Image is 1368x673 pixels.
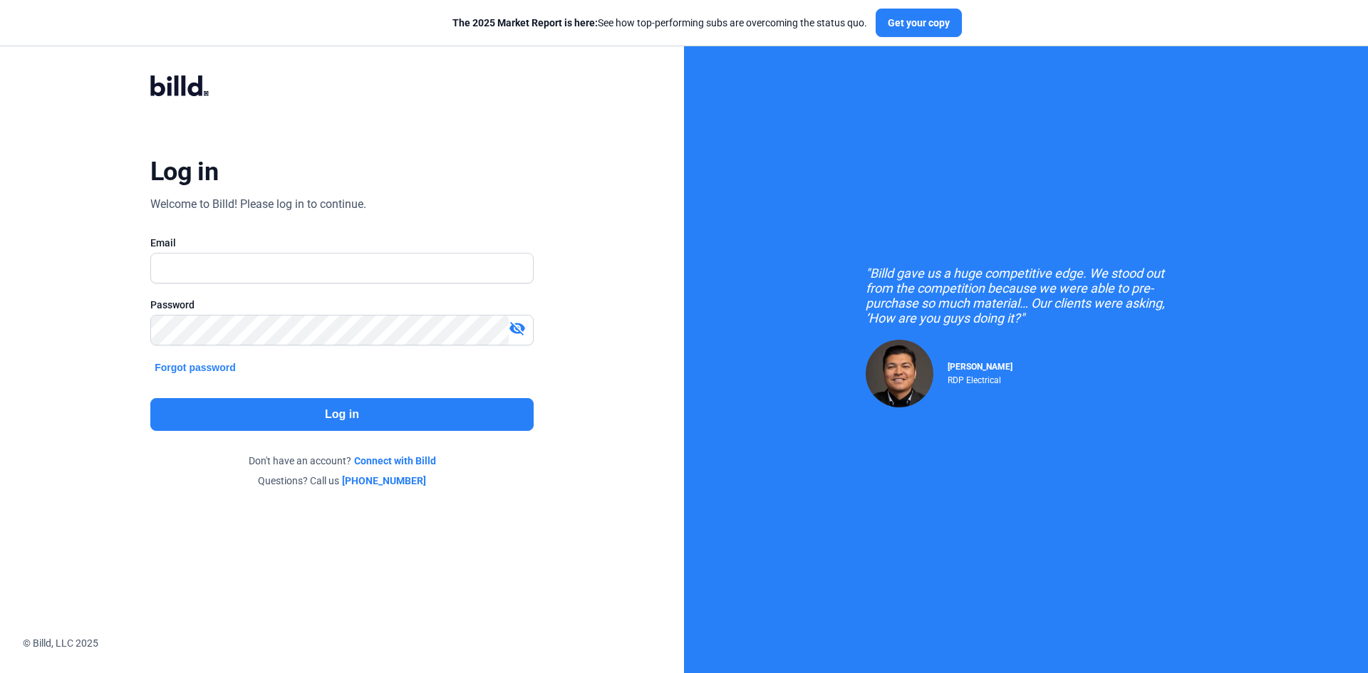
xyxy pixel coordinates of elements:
div: "Billd gave us a huge competitive edge. We stood out from the competition because we were able to... [866,266,1186,325]
div: RDP Electrical [948,372,1012,385]
img: Raul Pacheco [866,340,933,407]
div: Welcome to Billd! Please log in to continue. [150,196,366,213]
div: Don't have an account? [150,454,534,468]
button: Forgot password [150,360,240,375]
div: Password [150,298,534,312]
span: [PERSON_NAME] [948,362,1012,372]
a: Connect with Billd [354,454,436,468]
button: Log in [150,398,534,431]
a: [PHONE_NUMBER] [342,474,426,488]
div: Email [150,236,534,250]
button: Get your copy [876,9,962,37]
span: The 2025 Market Report is here: [452,17,598,28]
div: Log in [150,156,218,187]
div: Questions? Call us [150,474,534,488]
mat-icon: visibility_off [509,320,526,337]
div: See how top-performing subs are overcoming the status quo. [452,16,867,30]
